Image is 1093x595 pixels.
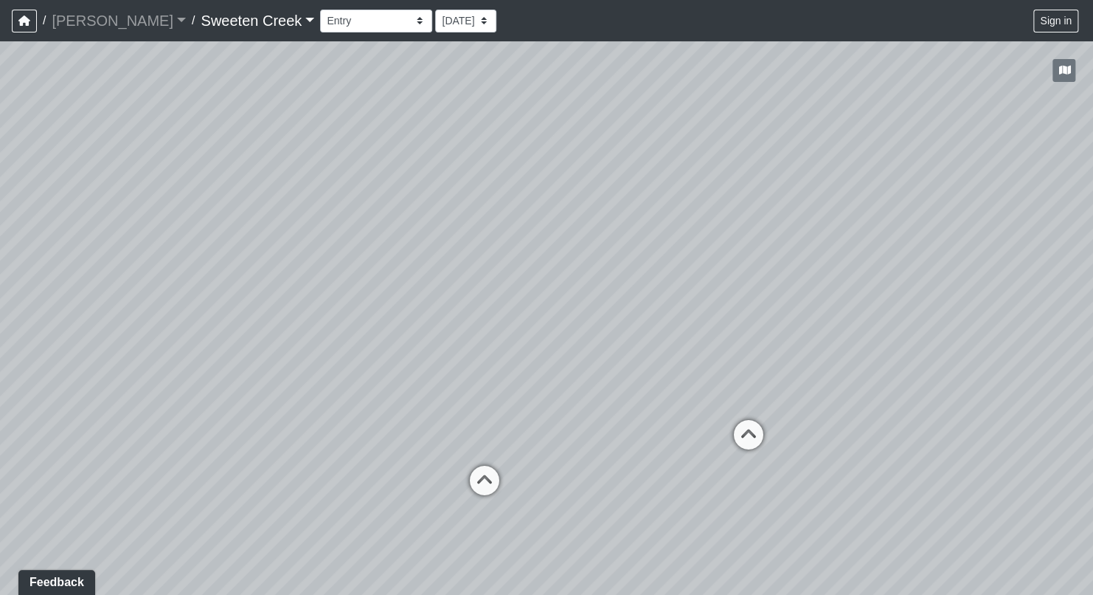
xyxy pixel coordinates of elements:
span: / [186,6,201,35]
span: / [37,6,52,35]
iframe: Ybug feedback widget [11,565,98,595]
a: [PERSON_NAME] [52,6,186,35]
a: Sweeten Creek [201,6,314,35]
button: Sign in [1033,10,1078,32]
